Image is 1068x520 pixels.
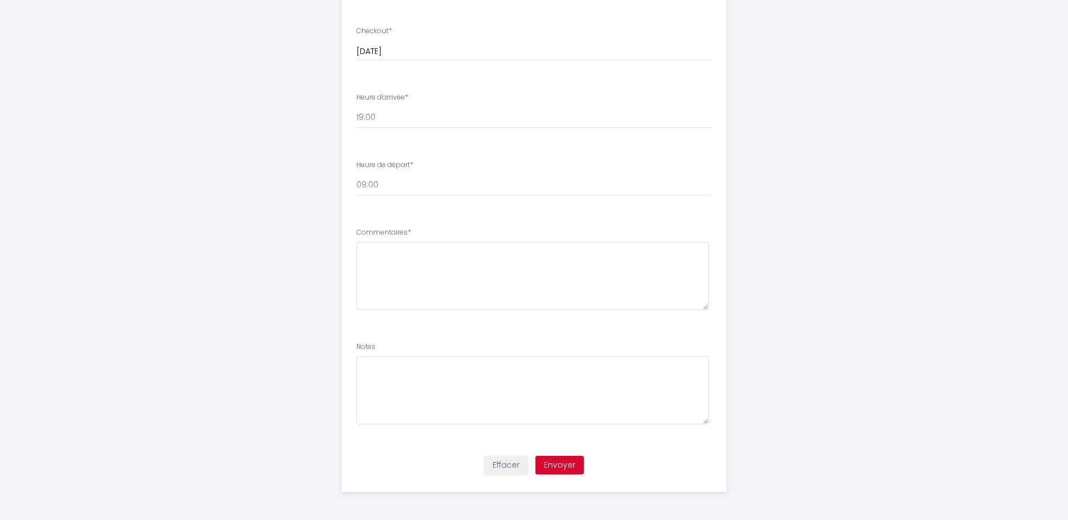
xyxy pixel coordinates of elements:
button: Effacer [484,456,528,475]
label: Commentaires [356,227,411,238]
label: Heure de départ [356,160,413,171]
label: Notes [356,342,376,352]
label: Checkout [356,26,392,37]
button: Envoyer [535,456,584,475]
label: Heure d'arrivée [356,92,408,103]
